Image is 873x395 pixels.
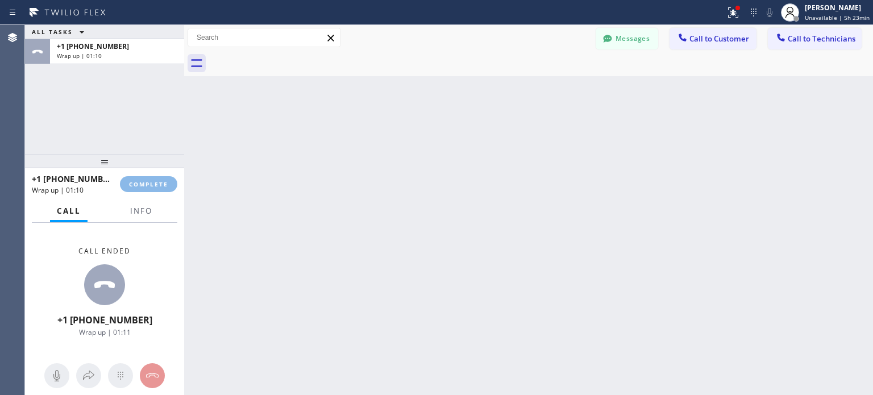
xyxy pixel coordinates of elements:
button: Mute [762,5,778,20]
span: +1 [PHONE_NUMBER] [32,173,115,184]
button: Open directory [76,363,101,388]
span: Wrap up | 01:11 [79,327,131,337]
button: Info [123,200,159,222]
span: Call ended [78,246,131,256]
div: [PERSON_NAME] [805,3,870,13]
span: Call [57,206,81,216]
button: COMPLETE [120,176,177,192]
span: COMPLETE [129,180,168,188]
span: ALL TASKS [32,28,73,36]
span: Call to Technicians [788,34,855,44]
span: Wrap up | 01:10 [32,185,84,195]
span: Unavailable | 5h 23min [805,14,870,22]
span: +1 [PHONE_NUMBER] [57,314,152,326]
button: Call [50,200,88,222]
button: ALL TASKS [25,25,95,39]
button: Mute [44,363,69,388]
input: Search [188,28,340,47]
button: Hang up [140,363,165,388]
span: Info [130,206,152,216]
button: Call to Technicians [768,28,862,49]
span: Wrap up | 01:10 [57,52,102,60]
button: Messages [596,28,658,49]
button: Open dialpad [108,363,133,388]
span: Call to Customer [689,34,749,44]
button: Call to Customer [670,28,756,49]
span: +1 [PHONE_NUMBER] [57,41,129,51]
